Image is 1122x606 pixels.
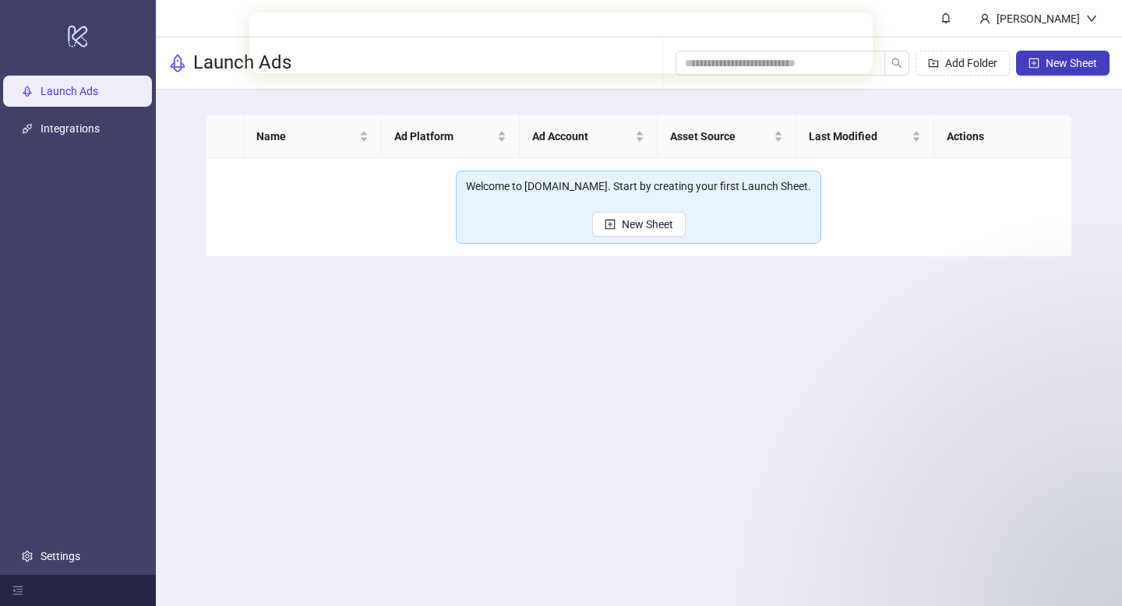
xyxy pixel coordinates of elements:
span: down [1086,13,1097,24]
span: Ad Platform [394,128,494,145]
span: user [979,13,990,24]
th: Ad Account [520,115,658,158]
a: Settings [41,550,80,562]
span: Asset Source [670,128,770,145]
button: New Sheet [592,212,686,237]
span: bell [940,12,951,23]
span: Last Modified [809,128,909,145]
span: plus-square [1028,58,1039,69]
span: Add Folder [945,57,997,69]
iframe: Intercom live chat banner [249,12,873,73]
th: Actions [934,115,1072,158]
div: Welcome to [DOMAIN_NAME]. Start by creating your first Launch Sheet. [466,178,811,195]
div: [PERSON_NAME] [990,10,1086,27]
span: Name [256,128,356,145]
span: plus-square [605,219,616,230]
span: New Sheet [622,218,673,231]
span: menu-fold [12,585,23,596]
span: folder-add [928,58,939,69]
th: Last Modified [796,115,934,158]
th: Name [244,115,382,158]
span: New Sheet [1046,57,1097,69]
span: search [891,58,902,69]
span: rocket [168,54,187,72]
th: Asset Source [658,115,796,158]
button: New Sheet [1016,51,1110,76]
h3: Launch Ads [193,51,291,76]
span: Ad Account [532,128,632,145]
th: Ad Platform [382,115,520,158]
button: Add Folder [916,51,1010,76]
a: Launch Ads [41,85,98,97]
a: Integrations [41,122,100,135]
